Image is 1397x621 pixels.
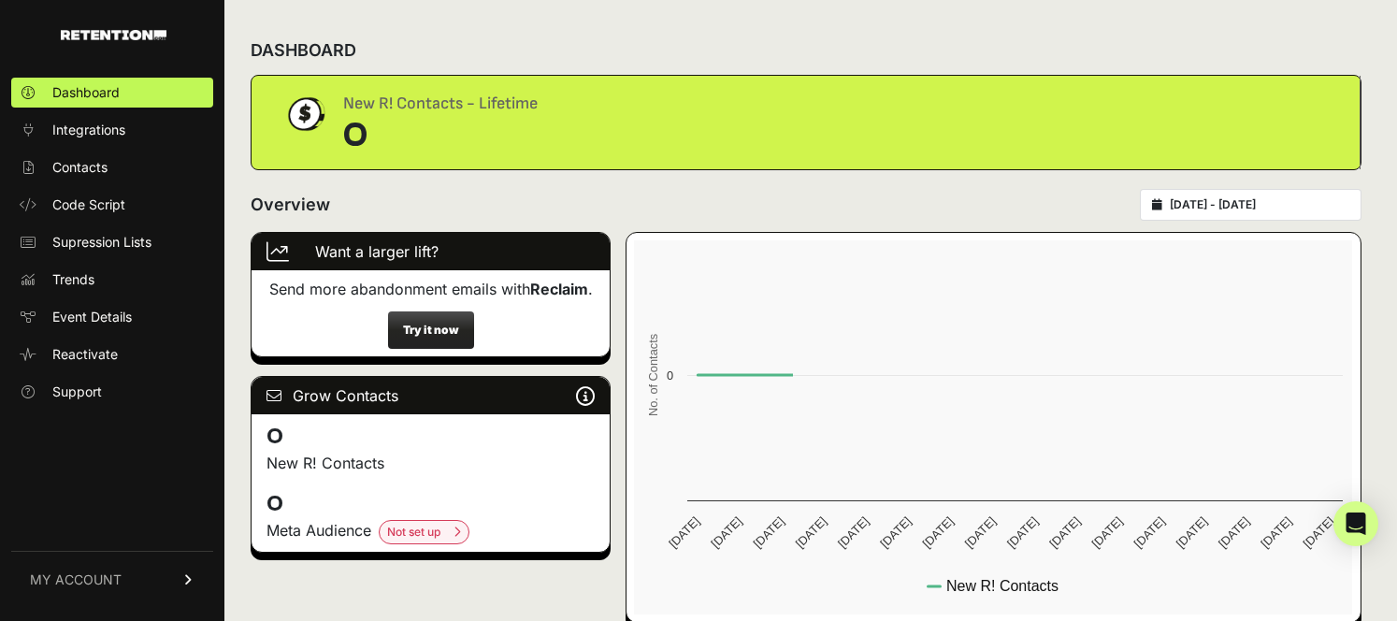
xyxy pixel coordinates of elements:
[11,339,213,369] a: Reactivate
[11,190,213,220] a: Code Script
[251,192,330,218] h2: Overview
[52,121,125,139] span: Integrations
[11,265,213,295] a: Trends
[11,377,213,407] a: Support
[266,278,595,300] p: Send more abandonment emails with .
[878,514,915,551] text: [DATE]
[266,519,595,544] div: Meta Audience
[1004,514,1041,551] text: [DATE]
[343,117,538,154] div: 0
[962,514,999,551] text: [DATE]
[11,227,213,257] a: Supression Lists
[835,514,871,551] text: [DATE]
[667,368,673,383] text: 0
[11,551,213,608] a: MY ACCOUNT
[666,514,702,551] text: [DATE]
[343,91,538,117] div: New R! Contacts - Lifetime
[11,78,213,108] a: Dashboard
[52,158,108,177] span: Contacts
[1216,514,1252,551] text: [DATE]
[1131,514,1168,551] text: [DATE]
[946,578,1059,594] text: New R! Contacts
[252,233,610,270] div: Want a larger lift?
[266,489,595,519] h4: 0
[52,383,102,401] span: Support
[52,233,151,252] span: Supression Lists
[266,422,595,452] h4: 0
[1333,501,1378,546] div: Open Intercom Messenger
[1047,514,1084,551] text: [DATE]
[251,37,356,64] h2: DASHBOARD
[709,514,745,551] text: [DATE]
[11,115,213,145] a: Integrations
[52,345,118,364] span: Reactivate
[61,30,166,40] img: Retention.com
[751,514,787,551] text: [DATE]
[252,377,610,414] div: Grow Contacts
[1259,514,1295,551] text: [DATE]
[1089,514,1126,551] text: [DATE]
[281,91,328,137] img: dollar-coin-05c43ed7efb7bc0c12610022525b4bbbb207c7efeef5aecc26f025e68dcafac9.png
[266,452,595,474] p: New R! Contacts
[793,514,829,551] text: [DATE]
[52,270,94,289] span: Trends
[52,83,120,102] span: Dashboard
[52,308,132,326] span: Event Details
[30,570,122,589] span: MY ACCOUNT
[52,195,125,214] span: Code Script
[1174,514,1210,551] text: [DATE]
[11,152,213,182] a: Contacts
[1301,514,1337,551] text: [DATE]
[11,302,213,332] a: Event Details
[530,280,588,298] strong: Reclaim
[646,334,660,416] text: No. of Contacts
[403,323,459,337] strong: Try it now
[920,514,957,551] text: [DATE]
